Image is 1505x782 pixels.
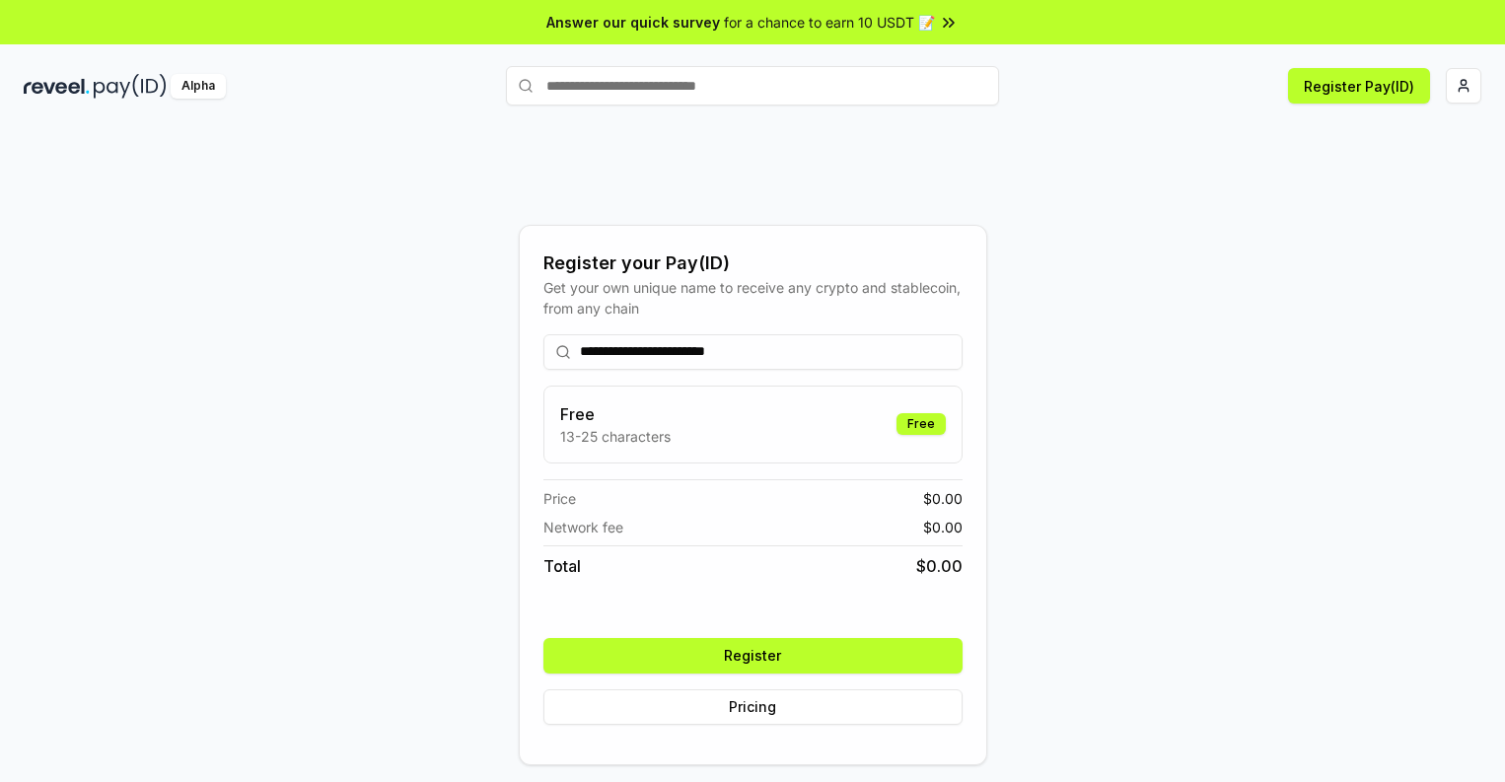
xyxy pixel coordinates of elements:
[543,638,963,674] button: Register
[916,554,963,578] span: $ 0.00
[923,517,963,537] span: $ 0.00
[543,554,581,578] span: Total
[543,517,623,537] span: Network fee
[543,488,576,509] span: Price
[543,689,963,725] button: Pricing
[896,413,946,435] div: Free
[546,12,720,33] span: Answer our quick survey
[560,426,671,447] p: 13-25 characters
[24,74,90,99] img: reveel_dark
[543,277,963,319] div: Get your own unique name to receive any crypto and stablecoin, from any chain
[543,249,963,277] div: Register your Pay(ID)
[724,12,935,33] span: for a chance to earn 10 USDT 📝
[923,488,963,509] span: $ 0.00
[1288,68,1430,104] button: Register Pay(ID)
[171,74,226,99] div: Alpha
[560,402,671,426] h3: Free
[94,74,167,99] img: pay_id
